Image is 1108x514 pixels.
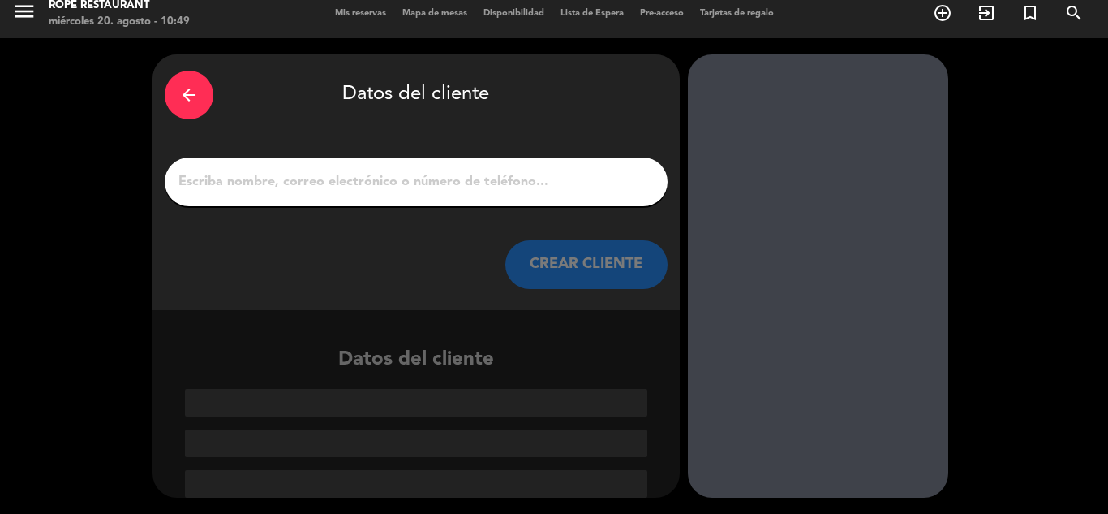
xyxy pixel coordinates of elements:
span: Mapa de mesas [394,9,475,18]
i: arrow_back [179,85,199,105]
div: miércoles 20. agosto - 10:49 [49,14,190,30]
i: add_circle_outline [933,3,952,23]
span: Pre-acceso [632,9,692,18]
span: Lista de Espera [552,9,632,18]
div: Datos del cliente [165,67,668,123]
div: Datos del cliente [152,344,680,498]
input: Escriba nombre, correo electrónico o número de teléfono... [177,171,655,193]
i: search [1064,3,1084,23]
span: Tarjetas de regalo [692,9,782,18]
i: exit_to_app [977,3,996,23]
span: Mis reservas [327,9,394,18]
span: Disponibilidad [475,9,552,18]
i: turned_in_not [1020,3,1040,23]
button: CREAR CLIENTE [505,240,668,289]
